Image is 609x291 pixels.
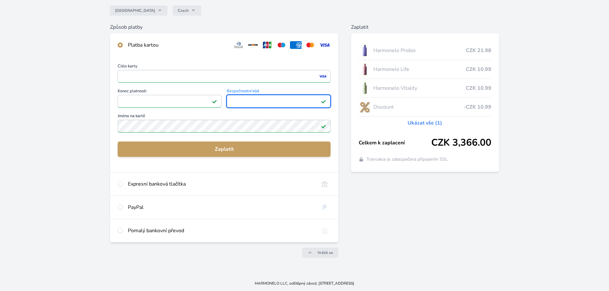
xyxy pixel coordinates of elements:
img: discover.svg [247,41,259,49]
img: Platné pole [321,124,326,129]
img: diners.svg [233,41,245,49]
button: [GEOGRAPHIC_DATA] [110,5,168,16]
img: CLEAN_VITALITY_se_stinem_x-lo.jpg [359,80,371,96]
button: Czech [173,5,201,16]
img: discount-lo.png [359,99,371,115]
img: mc.svg [304,41,316,49]
span: Celkem k zaplacení [359,139,431,147]
span: Zaplatit [123,145,325,153]
img: maestro.svg [276,41,287,49]
input: Jméno na kartěPlatné pole [118,120,331,133]
img: visa.svg [319,41,331,49]
span: Konec platnosti [118,89,222,95]
iframe: Iframe pro číslo karty [121,72,328,81]
span: Discount [373,103,464,111]
img: Platné pole [321,99,326,104]
div: Expresní banková tlačítka [128,180,314,188]
span: Harmonelo Life [373,65,466,73]
span: Číslo karty [118,64,331,70]
img: paypal.svg [319,203,331,211]
span: -CZK 10.99 [464,103,491,111]
div: PayPal [128,203,314,211]
img: visa [318,73,327,79]
img: amex.svg [290,41,302,49]
a: Ukázat vše (1) [408,119,442,127]
span: CZK 10.99 [466,84,491,92]
div: Platba kartou [128,41,228,49]
iframe: Iframe pro datum vypršení platnosti [121,97,219,106]
img: jcb.svg [262,41,273,49]
img: CLEAN_LIFE_se_stinem_x-lo.jpg [359,61,371,77]
iframe: Iframe pro bezpečnostní kód [230,97,328,106]
span: Transakce je zabezpečena připojením SSL [366,156,448,163]
img: CLEAN_PROBIO_se_stinem_x-lo.jpg [359,42,371,58]
h6: Způsob platby [110,23,338,31]
img: bankTransfer_IBAN.svg [319,227,331,234]
span: Bezpečnostní kód [227,89,331,95]
img: onlineBanking_CZ.svg [319,180,331,188]
img: Platné pole [212,99,217,104]
span: Jméno na kartě [118,114,331,120]
span: CZK 10.99 [466,65,491,73]
button: Zaplatit [118,142,331,157]
span: Vrátit se [317,250,333,255]
div: Pomalý bankovní převod [128,227,314,234]
span: [GEOGRAPHIC_DATA] [115,8,155,13]
span: Czech [178,8,189,13]
a: Vrátit se [302,248,338,258]
span: CZK 3,366.00 [431,137,491,149]
h6: Zaplatit [351,23,499,31]
span: Harmonelo Vitality [373,84,466,92]
span: Harmonelo Probio [373,47,466,54]
span: CZK 21.98 [466,47,491,54]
